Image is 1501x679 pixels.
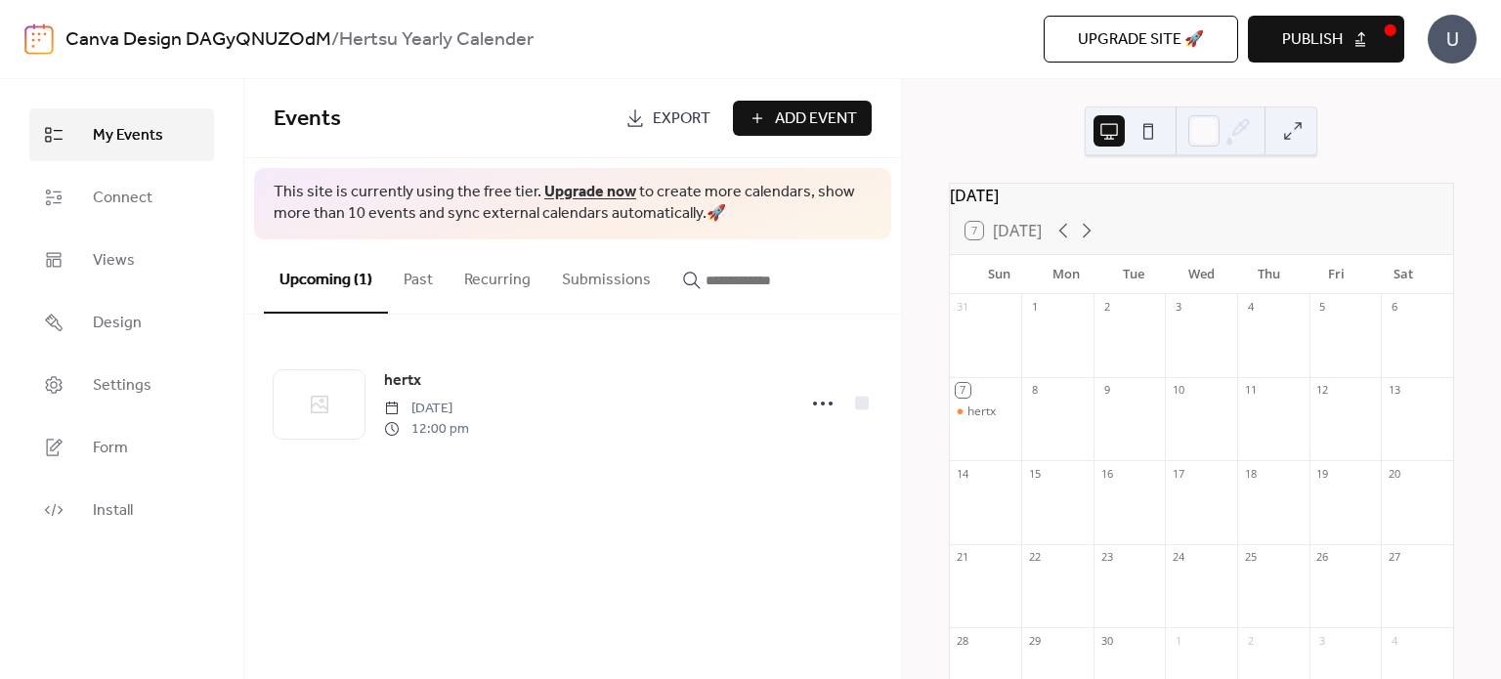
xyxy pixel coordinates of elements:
img: logo [24,23,54,55]
div: hertx [967,403,996,420]
div: Tue [1100,255,1168,294]
span: Form [93,437,128,460]
div: 25 [1243,550,1258,565]
button: Recurring [449,239,546,312]
div: 13 [1387,383,1401,398]
span: Design [93,312,142,335]
a: Install [29,484,214,536]
span: Publish [1282,28,1343,52]
a: My Events [29,108,214,161]
div: Fri [1303,255,1370,294]
div: 21 [956,550,970,565]
div: Wed [1168,255,1235,294]
span: My Events [93,124,163,148]
div: 29 [1027,633,1042,648]
div: 20 [1387,466,1401,481]
div: 31 [956,300,970,315]
div: Mon [1033,255,1100,294]
div: 16 [1099,466,1114,481]
div: hertx [950,403,1022,420]
span: Events [274,98,341,141]
div: 3 [1315,633,1330,648]
div: 6 [1387,300,1401,315]
div: 4 [1387,633,1401,648]
div: 2 [1099,300,1114,315]
span: Upgrade site 🚀 [1078,28,1204,52]
div: 1 [1171,633,1185,648]
b: / [331,21,339,59]
span: Settings [93,374,151,398]
div: 4 [1243,300,1258,315]
span: Export [653,107,710,131]
div: 23 [1099,550,1114,565]
div: 17 [1171,466,1185,481]
span: hertx [384,369,421,393]
span: 12:00 pm [384,419,469,440]
span: This site is currently using the free tier. to create more calendars, show more than 10 events an... [274,182,872,226]
div: 8 [1027,383,1042,398]
a: hertx [384,368,421,394]
a: Settings [29,359,214,411]
div: Sun [965,255,1033,294]
a: Connect [29,171,214,224]
a: Design [29,296,214,349]
button: Upgrade site 🚀 [1044,16,1238,63]
div: 19 [1315,466,1330,481]
div: 24 [1171,550,1185,565]
span: [DATE] [384,399,469,419]
div: 11 [1243,383,1258,398]
a: Form [29,421,214,474]
a: Export [611,101,725,136]
div: 27 [1387,550,1401,565]
div: 14 [956,466,970,481]
div: 15 [1027,466,1042,481]
div: 1 [1027,300,1042,315]
button: Upcoming (1) [264,239,388,314]
a: Views [29,233,214,286]
a: Upgrade now [544,177,636,207]
div: 28 [956,633,970,648]
button: Publish [1248,16,1404,63]
span: Connect [93,187,152,210]
div: 3 [1171,300,1185,315]
span: Add Event [775,107,857,131]
div: 9 [1099,383,1114,398]
div: 30 [1099,633,1114,648]
div: 18 [1243,466,1258,481]
div: [DATE] [950,184,1453,207]
div: 22 [1027,550,1042,565]
div: 7 [956,383,970,398]
button: Submissions [546,239,666,312]
div: Sat [1370,255,1437,294]
button: Past [388,239,449,312]
div: U [1428,15,1477,64]
span: Views [93,249,135,273]
div: 12 [1315,383,1330,398]
span: Install [93,499,133,523]
div: 26 [1315,550,1330,565]
div: 5 [1315,300,1330,315]
button: Add Event [733,101,872,136]
b: Hertsu Yearly Calender [339,21,534,59]
div: Thu [1235,255,1303,294]
a: Canva Design DAGyQNUZOdM [65,21,331,59]
div: 2 [1243,633,1258,648]
div: 10 [1171,383,1185,398]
